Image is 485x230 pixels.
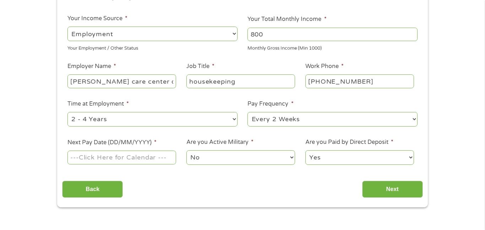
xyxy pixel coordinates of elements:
label: Your Total Monthly Income [247,16,326,23]
label: Your Income Source [67,15,127,22]
input: ---Click Here for Calendar --- [67,151,176,164]
input: Next [362,181,423,198]
input: Back [62,181,123,198]
label: Pay Frequency [247,100,293,108]
input: (231) 754-4010 [305,74,414,88]
label: Employer Name [67,63,116,70]
label: Are you Paid by Direct Deposit [305,139,393,146]
input: 1800 [247,28,418,41]
input: Cashier [186,74,295,88]
label: Are you Active Military [186,139,254,146]
label: Time at Employment [67,100,129,108]
label: Next Pay Date (DD/MM/YYYY) [67,139,157,146]
input: Walmart [67,74,176,88]
label: Job Title [186,63,214,70]
div: Your Employment / Other Status [67,43,238,52]
div: Monthly Gross Income (Min 1000) [247,43,418,52]
label: Work Phone [305,63,344,70]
